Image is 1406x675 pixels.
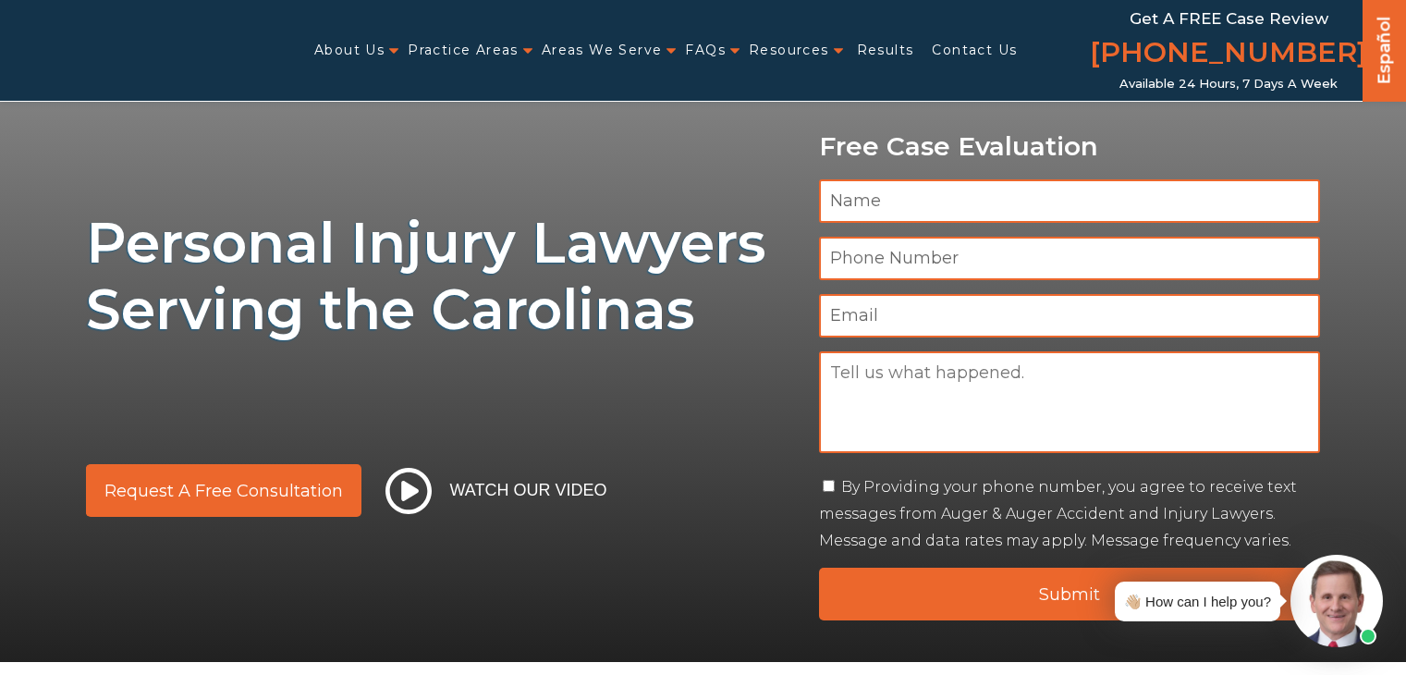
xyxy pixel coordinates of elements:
[1119,77,1338,92] span: Available 24 Hours, 7 Days a Week
[819,478,1297,549] label: By Providing your phone number, you agree to receive text messages from Auger & Auger Accident an...
[932,31,1017,69] a: Contact Us
[86,352,628,423] img: sub text
[11,32,242,67] img: Auger & Auger Accident and Injury Lawyers Logo
[314,31,385,69] a: About Us
[408,31,519,69] a: Practice Areas
[685,31,726,69] a: FAQs
[1130,9,1328,28] span: Get a FREE Case Review
[857,31,914,69] a: Results
[819,179,1321,223] input: Name
[1090,32,1367,77] a: [PHONE_NUMBER]
[1290,555,1383,647] img: Intaker widget Avatar
[819,294,1321,337] input: Email
[1124,589,1271,614] div: 👋🏼 How can I help you?
[819,132,1321,161] p: Free Case Evaluation
[819,568,1321,620] input: Submit
[542,31,663,69] a: Areas We Serve
[819,237,1321,280] input: Phone Number
[380,467,613,515] button: Watch Our Video
[86,210,797,343] h1: Personal Injury Lawyers Serving the Carolinas
[104,483,343,499] span: Request a Free Consultation
[749,31,829,69] a: Resources
[86,464,361,517] a: Request a Free Consultation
